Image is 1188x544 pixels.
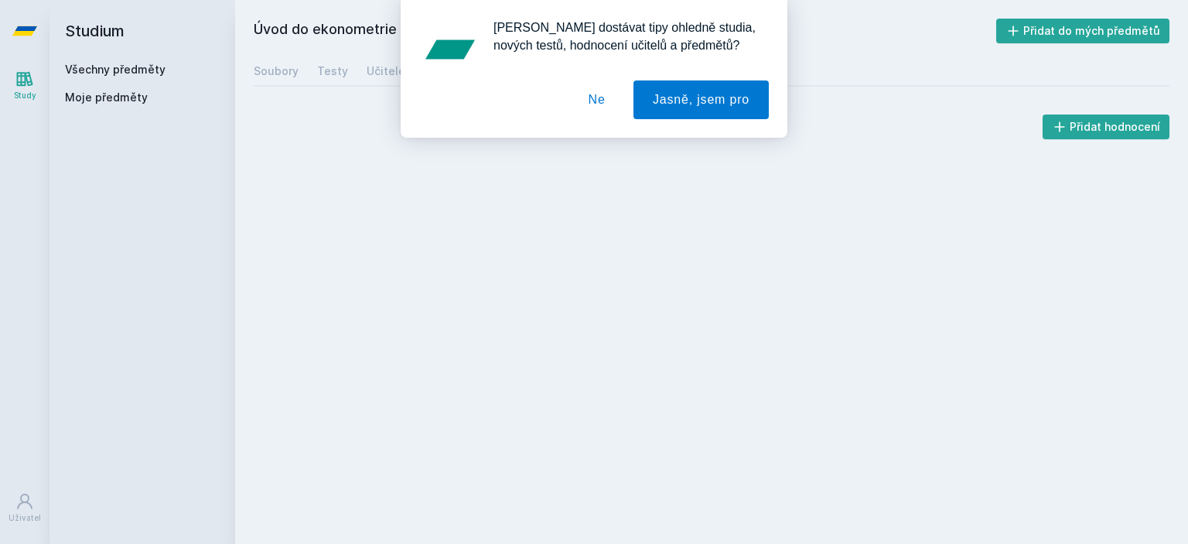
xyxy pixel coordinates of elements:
a: Uživatel [3,484,46,532]
button: Jasně, jsem pro [633,80,769,119]
img: notification icon [419,19,481,80]
button: Ne [569,80,625,119]
div: [PERSON_NAME] dostávat tipy ohledně studia, nových testů, hodnocení učitelů a předmětů? [481,19,769,54]
div: Uživatel [9,512,41,524]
